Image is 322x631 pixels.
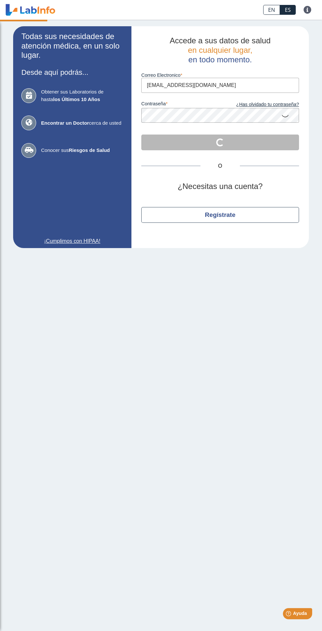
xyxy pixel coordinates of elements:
a: ES [280,5,296,15]
label: Correo Electronico [141,73,299,78]
a: EN [263,5,280,15]
h2: ¿Necesitas una cuenta? [141,182,299,191]
span: cerca de usted [41,119,123,127]
b: Encontrar un Doctor [41,120,89,126]
span: en todo momento. [188,55,252,64]
h3: Desde aquí podrás... [21,68,123,76]
h2: Todas sus necesidades de atención médica, en un solo lugar. [21,32,123,60]
a: ¿Has olvidado tu contraseña? [220,101,299,108]
span: O [200,162,240,170]
button: Regístrate [141,207,299,223]
iframe: Help widget launcher [264,605,315,624]
label: contraseña [141,101,220,108]
b: Riesgos de Salud [69,147,110,153]
span: Accede a sus datos de salud [170,36,271,45]
span: en cualquier lugar, [188,46,252,54]
b: los Últimos 10 Años [53,96,100,102]
span: Conocer sus [41,147,123,154]
span: Obtener sus Laboratorios de hasta [41,88,123,103]
a: ¡Cumplimos con HIPAA! [21,237,123,245]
